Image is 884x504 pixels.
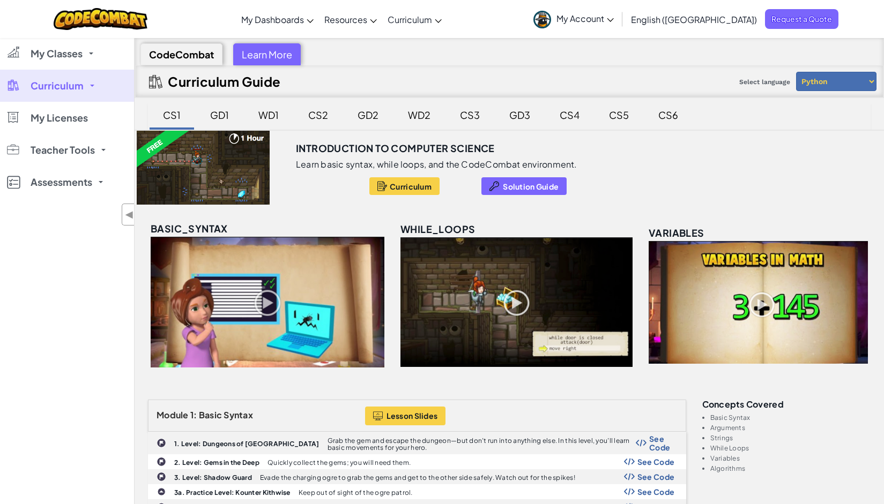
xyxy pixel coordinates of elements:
b: 3. Level: Shadow Guard [174,473,252,482]
p: Grab the gem and escape the dungeon—but don’t run into anything else. In this level, you’ll learn... [328,437,636,451]
div: GD2 [347,102,389,127]
img: Show Code Logo [624,488,635,495]
div: CS6 [648,102,689,127]
div: WD1 [248,102,289,127]
span: Module [157,409,189,420]
a: 3a. Practice Level: Kounter Kithwise Keep out of sight of the ogre patrol. Show Code Logo See Code [148,484,686,499]
span: Assessments [31,177,92,187]
a: Request a Quote [765,9,838,29]
li: Basic Syntax [710,414,871,421]
div: CS2 [298,102,339,127]
div: CS1 [152,102,191,127]
span: Select language [735,74,794,90]
span: My Account [556,13,614,24]
li: Algorithms [710,465,871,472]
div: GD3 [499,102,541,127]
span: See Code [649,434,674,452]
a: My Account [528,2,619,36]
h3: Introduction to Computer Science [296,140,495,156]
span: ◀ [125,207,134,222]
div: GD1 [199,102,240,127]
li: Variables [710,455,871,462]
div: CS5 [598,102,640,127]
div: WD2 [397,102,441,127]
img: CodeCombat logo [54,8,147,30]
p: Keep out of sight of the ogre patrol. [299,489,413,496]
img: while_loops_unlocked.png [400,237,633,367]
img: Show Code Logo [636,439,647,447]
span: See Code [637,472,675,481]
a: 2. Level: Gems in the Deep Quickly collect the gems; you will need them. Show Code Logo See Code [148,454,686,469]
img: IconCurriculumGuide.svg [149,75,162,88]
span: Lesson Slides [387,411,438,420]
b: 1. Level: Dungeons of [GEOGRAPHIC_DATA] [174,440,320,448]
span: Basic Syntax [199,409,253,420]
p: Evade the charging ogre to grab the gems and get to the other side safely. Watch out for the spikes! [260,474,575,481]
h3: Concepts covered [702,400,871,409]
span: variables [649,227,704,239]
a: My Dashboards [236,5,319,34]
span: 1: [190,409,197,420]
img: avatar [533,11,551,28]
img: variables_unlocked.png [649,241,868,364]
div: Learn More [233,43,301,65]
span: See Code [637,457,675,466]
span: My Dashboards [241,14,304,25]
div: CS4 [549,102,590,127]
li: Arguments [710,424,871,431]
p: Learn basic syntax, while loops, and the CodeCombat environment. [296,159,577,170]
img: Show Code Logo [624,458,635,465]
span: Solution Guide [503,182,559,191]
span: My Classes [31,49,83,58]
img: IconChallengeLevel.svg [157,438,166,448]
button: Lesson Slides [365,407,446,425]
a: English ([GEOGRAPHIC_DATA]) [626,5,762,34]
span: Teacher Tools [31,145,95,155]
span: English ([GEOGRAPHIC_DATA]) [631,14,757,25]
img: IconPracticeLevel.svg [157,487,166,496]
span: Curriculum [388,14,432,25]
span: Curriculum [31,81,84,91]
span: basic_syntax [151,222,228,235]
a: 3. Level: Shadow Guard Evade the charging ogre to grab the gems and get to the other side safely.... [148,469,686,484]
button: Solution Guide [481,177,567,195]
button: Curriculum [369,177,440,195]
li: Strings [710,434,871,441]
span: See Code [637,487,675,496]
p: Quickly collect the gems; you will need them. [268,459,411,466]
h2: Curriculum Guide [168,74,281,89]
span: Resources [324,14,367,25]
img: IconChallengeLevel.svg [157,472,166,482]
li: While Loops [710,445,871,452]
span: Curriculum [390,182,432,191]
b: 3a. Practice Level: Kounter Kithwise [174,488,291,497]
a: Curriculum [382,5,447,34]
span: while_loops [400,223,475,235]
img: basic_syntax_unlocked.png [151,237,384,367]
a: 1. Level: Dungeons of [GEOGRAPHIC_DATA] Grab the gem and escape the dungeon—but don’t run into an... [148,432,686,454]
div: CodeCombat [140,43,222,65]
img: IconChallengeLevel.svg [157,457,166,467]
img: Show Code Logo [624,473,635,480]
b: 2. Level: Gems in the Deep [174,458,259,467]
a: Resources [319,5,382,34]
span: My Licenses [31,113,88,123]
div: CS3 [449,102,491,127]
